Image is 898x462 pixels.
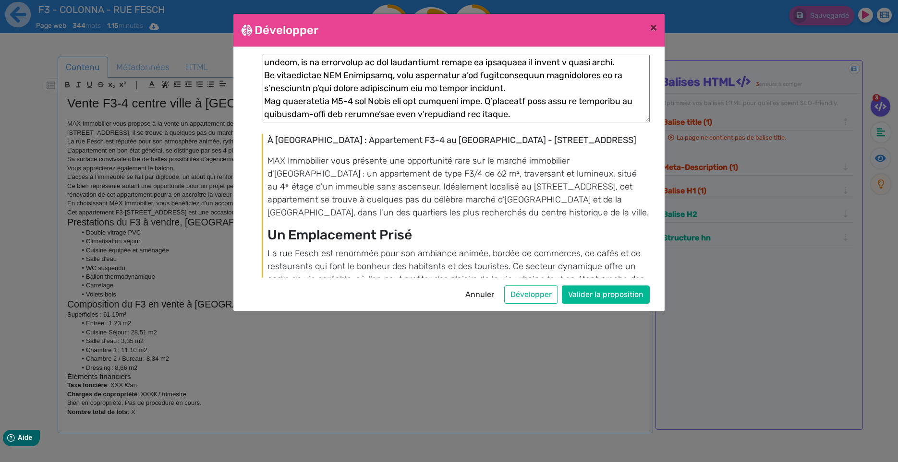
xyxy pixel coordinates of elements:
button: Annuler [459,285,500,304]
p: MAX Immobilier vous présente une opportunité rare sur le marché immobilier d'[GEOGRAPHIC_DATA] : ... [267,154,649,219]
button: Développer [504,285,558,304]
p: La rue Fesch est renommée pour son ambiance animée, bordée de commerces, de cafés et de restauran... [267,247,649,338]
span: Aide [49,8,63,15]
h4: Développer [241,22,318,39]
h3: Un Emplacement Prisé [267,227,649,243]
button: Valider la proposition [562,285,650,304]
button: Close [643,14,665,41]
strong: À [GEOGRAPHIC_DATA] : Appartement F3-4 au [GEOGRAPHIC_DATA] - [STREET_ADDRESS] [267,135,636,145]
span: × [650,21,657,34]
